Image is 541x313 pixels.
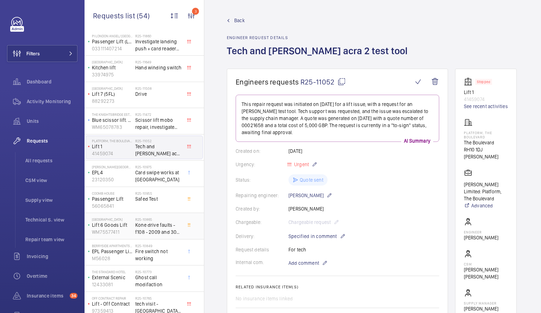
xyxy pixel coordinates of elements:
[135,296,182,300] h2: R25-10765
[135,64,182,71] span: Hand winding switch
[25,216,77,223] span: Technical S. view
[135,112,182,117] h2: R25-11472
[25,157,77,164] span: All requests
[135,86,182,90] h2: R25-11508
[92,98,132,105] p: 88292273
[135,270,182,274] h2: R25-10773
[242,101,433,136] p: This repair request was initiated on [DATE] for a lift issue, with a request for an [PERSON_NAME]...
[27,118,77,125] span: Units
[92,195,132,202] p: Passenger Lift
[464,181,508,202] p: [PERSON_NAME] Limited: Platform, The Boulevard
[92,270,132,274] p: The Standard Hotel
[92,300,132,307] p: Lift - Off Contract
[464,146,508,160] p: RH10 1DJ [PERSON_NAME]
[135,38,182,52] span: Investigate landing push + card reader issues.
[236,284,439,289] h2: Related insurance item(s)
[92,90,132,98] p: Lift 7 (5FL)
[92,169,132,176] p: EPL4
[135,60,182,64] h2: R25-11649
[464,202,508,209] a: Advanced
[92,64,132,71] p: Kitchen lift
[92,281,132,288] p: 12433081
[92,244,132,248] p: Berryside Apartments - High Risk Building
[92,143,132,150] p: Lift 1
[227,35,412,40] h2: Engineer request details
[92,191,132,195] p: Coomb House
[236,77,299,86] span: Engineers requests
[135,221,182,236] span: Kone drive faults - f108 - 2009 and 3001 speed reference fault
[300,77,346,86] span: R25-11052
[135,139,182,143] h2: R25-11052
[464,131,508,139] p: Platform, The Boulevard
[93,11,137,20] span: Requests list
[135,90,182,98] span: Drive
[464,103,508,110] a: See recent activities
[135,244,182,248] h2: R25-10849
[92,176,132,183] p: 23120350
[477,81,490,83] p: Stopped
[464,96,508,103] p: 41459074
[92,165,132,169] p: [PERSON_NAME][GEOGRAPHIC_DATA] ([GEOGRAPHIC_DATA])
[234,17,245,24] span: Back
[135,217,182,221] h2: R25-10865
[92,117,132,124] p: Blue scissor lift. service yard 404396
[135,34,182,38] h2: R25-11860
[92,202,132,209] p: 56065841
[288,259,319,267] span: Add comment
[401,137,433,144] p: AI Summary
[227,44,412,69] h1: Tech and [PERSON_NAME] acra 2 test tool
[27,98,77,105] span: Activity Monitoring
[288,191,332,200] p: [PERSON_NAME]
[464,89,508,96] p: Lift 1
[288,232,346,240] p: Specified in comment
[27,273,77,280] span: Overtime
[27,78,77,85] span: Dashboard
[464,266,508,280] p: [PERSON_NAME] [PERSON_NAME]
[92,60,132,64] p: [GEOGRAPHIC_DATA]
[92,255,132,262] p: M56028
[7,45,77,62] button: Filters
[92,248,132,255] p: EPL Passenger Lift No 2
[92,112,132,117] p: The Knightsbridge Estate
[92,221,132,229] p: Lift 6 Goods Lift
[25,196,77,204] span: Supply view
[464,77,475,86] img: elevator.svg
[464,230,498,234] p: Engineer
[92,86,132,90] p: [GEOGRAPHIC_DATA]
[135,195,182,202] span: Safed Test
[27,292,67,299] span: Insurance items
[27,137,77,144] span: Requests
[70,293,77,299] span: 34
[92,150,132,157] p: 41459074
[464,234,498,241] p: [PERSON_NAME]
[92,139,132,143] p: Platform, The Boulevard
[92,296,132,300] p: Off Contract Repair
[92,38,132,45] p: Passenger Lift (LH at bottom. RH at panel)
[92,274,132,281] p: External Scenic
[92,34,132,38] p: PI London Angel/ [GEOGRAPHIC_DATA]
[293,162,309,167] span: Urgent
[25,236,77,243] span: Repair team view
[26,50,40,57] span: Filters
[135,165,182,169] h2: R25-10975
[135,191,182,195] h2: R25-10955
[25,177,77,184] span: CSM view
[92,45,132,52] p: 033111407214
[464,262,508,266] p: CSM
[464,139,508,146] p: The Boulevard
[92,229,132,236] p: WM75577411
[135,274,182,288] span: Ghost call modifaction
[92,71,132,78] p: 33974975
[135,169,182,183] span: Card swipe works at [GEOGRAPHIC_DATA]
[464,301,508,305] p: Supply manager
[135,248,182,262] span: Fire switch not working
[92,217,132,221] p: [GEOGRAPHIC_DATA]
[135,117,182,131] span: Scissor lift mobo repair, investigate with set of drawings
[135,143,182,157] span: Tech and [PERSON_NAME] acra 2 test tool
[92,124,132,131] p: WM65078783
[27,253,77,260] span: Invoicing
